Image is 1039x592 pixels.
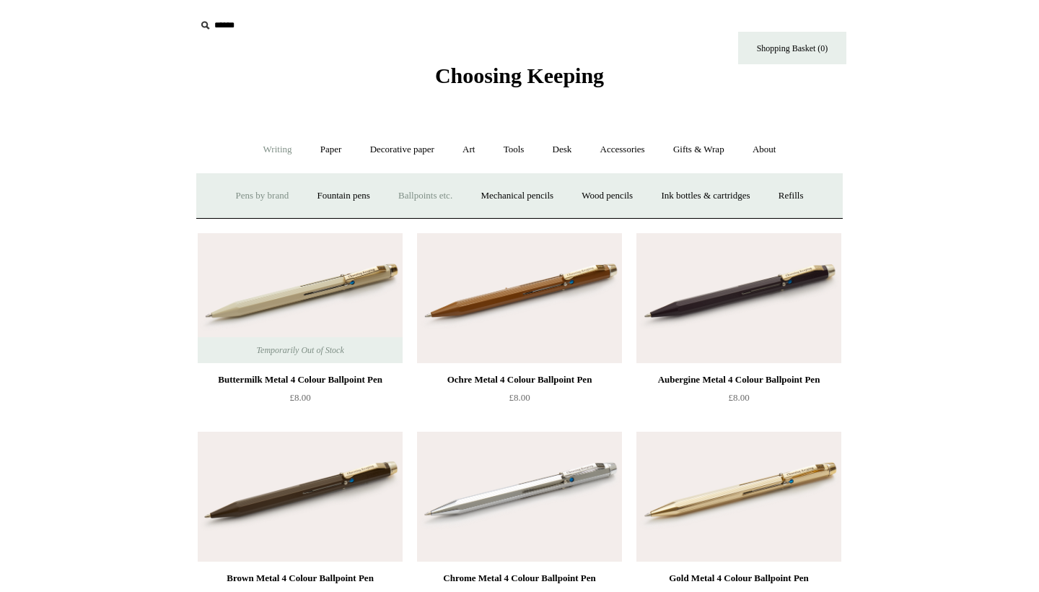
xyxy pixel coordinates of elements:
[648,177,763,215] a: Ink bottles & cartridges
[640,570,838,587] div: Gold Metal 4 Colour Ballpoint Pen
[417,233,622,363] img: Ochre Metal 4 Colour Ballpoint Pen
[357,131,447,169] a: Decorative paper
[250,131,305,169] a: Writing
[587,131,658,169] a: Accessories
[435,64,604,87] span: Choosing Keeping
[728,392,749,403] span: £8.00
[417,432,622,562] img: Chrome Metal 4 Colour Ballpoint Pen
[468,177,566,215] a: Mechanical pencils
[491,131,538,169] a: Tools
[435,75,604,85] a: Choosing Keeping
[198,371,403,430] a: Buttermilk Metal 4 Colour Ballpoint Pen £8.00
[201,371,399,388] div: Buttermilk Metal 4 Colour Ballpoint Pen
[198,432,403,562] a: Brown Metal 4 Colour Ballpoint Pen Brown Metal 4 Colour Ballpoint Pen
[636,233,841,363] img: Aubergine Metal 4 Colour Ballpoint Pen
[417,432,622,562] a: Chrome Metal 4 Colour Ballpoint Pen Chrome Metal 4 Colour Ballpoint Pen
[223,177,302,215] a: Pens by brand
[417,371,622,430] a: Ochre Metal 4 Colour Ballpoint Pen £8.00
[385,177,465,215] a: Ballpoints etc.
[738,32,846,64] a: Shopping Basket (0)
[636,371,841,430] a: Aubergine Metal 4 Colour Ballpoint Pen £8.00
[289,392,310,403] span: £8.00
[417,233,622,363] a: Ochre Metal 4 Colour Ballpoint Pen Ochre Metal 4 Colour Ballpoint Pen
[540,131,585,169] a: Desk
[740,131,789,169] a: About
[421,371,618,388] div: Ochre Metal 4 Colour Ballpoint Pen
[201,570,399,587] div: Brown Metal 4 Colour Ballpoint Pen
[640,371,838,388] div: Aubergine Metal 4 Colour Ballpoint Pen
[636,233,841,363] a: Aubergine Metal 4 Colour Ballpoint Pen Aubergine Metal 4 Colour Ballpoint Pen
[198,233,403,363] a: Buttermilk Metal 4 Colour Ballpoint Pen Buttermilk Metal 4 Colour Ballpoint Pen Temporarily Out o...
[198,233,403,363] img: Buttermilk Metal 4 Colour Ballpoint Pen
[421,570,618,587] div: Chrome Metal 4 Colour Ballpoint Pen
[569,177,646,215] a: Wood pencils
[636,432,841,562] img: Gold Metal 4 Colour Ballpoint Pen
[450,131,488,169] a: Art
[766,177,817,215] a: Refills
[636,432,841,562] a: Gold Metal 4 Colour Ballpoint Pen Gold Metal 4 Colour Ballpoint Pen
[304,177,382,215] a: Fountain pens
[307,131,355,169] a: Paper
[242,337,358,363] span: Temporarily Out of Stock
[509,392,530,403] span: £8.00
[198,432,403,562] img: Brown Metal 4 Colour Ballpoint Pen
[660,131,737,169] a: Gifts & Wrap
